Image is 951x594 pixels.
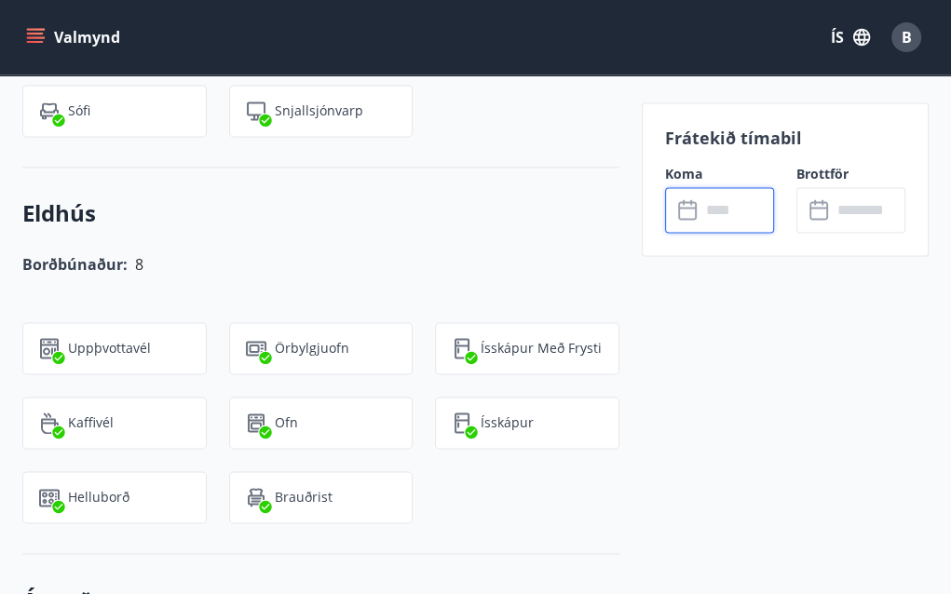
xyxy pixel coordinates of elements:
span: B [902,27,912,47]
p: Uppþvottavél [68,339,151,358]
h6: 8 [135,251,143,277]
img: CeBo16TNt2DMwKWDoQVkwc0rPfUARCXLnVWH1QgS.svg [451,337,473,359]
img: zPVQBp9blEdIFer1EsEXGkdLSf6HnpjwYpytJsbc.svg [245,412,267,434]
button: ÍS [821,20,880,54]
img: Pv2qXYL3wvHGg3gZemBduTsv42as6S3qbJXnUfw9.svg [451,412,473,434]
label: Brottför [796,165,905,183]
img: YAuCf2RVBoxcWDOxEIXE9JF7kzGP1ekdDd7KNrAY.svg [38,412,61,434]
p: Frátekið tímabil [665,126,905,150]
button: menu [22,20,128,54]
label: Koma [665,165,774,183]
img: 9R1hYb2mT2cBJz2TGv4EKaumi4SmHMVDNXcQ7C8P.svg [38,486,61,508]
p: Ofn [275,413,298,432]
p: Örbylgjuofn [275,339,349,358]
img: FrGHLVeK8D3OYtMegqJZM0RCPrnOPaonvBxDmyu0.svg [245,100,267,122]
p: Snjallsjónvarp [275,101,363,120]
h3: Eldhús [22,197,619,229]
p: Ísskápur [481,413,534,432]
img: 7hj2GulIrg6h11dFIpsIzg8Ak2vZaScVwTihwv8g.svg [38,337,61,359]
img: eXskhI6PfzAYYayp6aE5zL2Gyf34kDYkAHzo7Blm.svg [245,486,267,508]
p: Kaffivél [68,413,114,432]
span: Borðbúnaður: [22,254,128,275]
p: Sófi [68,101,90,120]
p: Brauðrist [275,488,333,506]
img: WhzojLTXTmGNzu0iQ37bh4OB8HAJRP8FBs0dzKJK.svg [245,337,267,359]
p: Ísskápur með frysti [481,339,602,358]
img: pUbwa0Tr9PZZ78BdsD4inrLmwWm7eGTtsX9mJKRZ.svg [38,100,61,122]
p: Helluborð [68,488,129,506]
button: B [884,15,929,60]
